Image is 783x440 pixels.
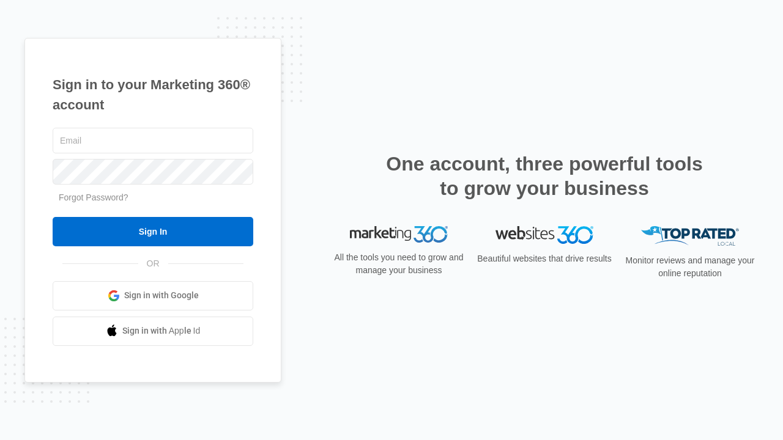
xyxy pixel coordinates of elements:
[53,128,253,153] input: Email
[495,226,593,244] img: Websites 360
[53,75,253,115] h1: Sign in to your Marketing 360® account
[330,251,467,277] p: All the tools you need to grow and manage your business
[382,152,707,200] h2: One account, three powerful tools to grow your business
[350,226,448,243] img: Marketing 360
[476,252,613,265] p: Beautiful websites that drive results
[138,257,168,270] span: OR
[53,217,253,246] input: Sign In
[641,226,739,246] img: Top Rated Local
[622,254,759,280] p: Monitor reviews and manage your online reputation
[124,289,199,302] span: Sign in with Google
[122,324,201,337] span: Sign in with Apple Id
[59,193,128,202] a: Forgot Password?
[53,281,253,310] a: Sign in with Google
[53,317,253,346] a: Sign in with Apple Id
